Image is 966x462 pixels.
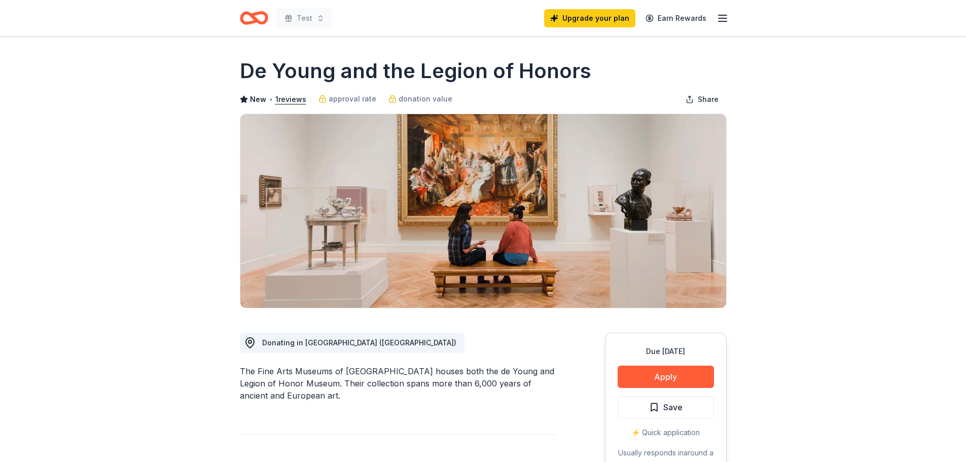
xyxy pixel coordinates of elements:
a: donation value [388,93,452,105]
button: Apply [618,366,714,388]
div: ⚡️ Quick application [618,427,714,439]
img: Image for De Young and the Legion of Honors [240,114,726,308]
a: Upgrade your plan [544,9,635,27]
h1: De Young and the Legion of Honors [240,57,591,85]
a: Home [240,6,268,30]
span: donation value [399,93,452,105]
div: Due [DATE] [618,345,714,358]
button: Test [276,8,333,28]
span: New [250,93,266,105]
button: Share [677,89,727,110]
a: approval rate [318,93,376,105]
button: 1reviews [275,93,306,105]
span: Donating in [GEOGRAPHIC_DATA] ([GEOGRAPHIC_DATA]) [262,338,456,347]
button: Save [618,396,714,418]
span: Test [297,12,312,24]
a: Earn Rewards [639,9,712,27]
span: Share [698,93,719,105]
span: • [269,95,272,103]
div: The Fine Arts Museums of [GEOGRAPHIC_DATA] houses both the de Young and Legion of Honor Museum. T... [240,365,556,402]
span: approval rate [329,93,376,105]
span: Save [663,401,683,414]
